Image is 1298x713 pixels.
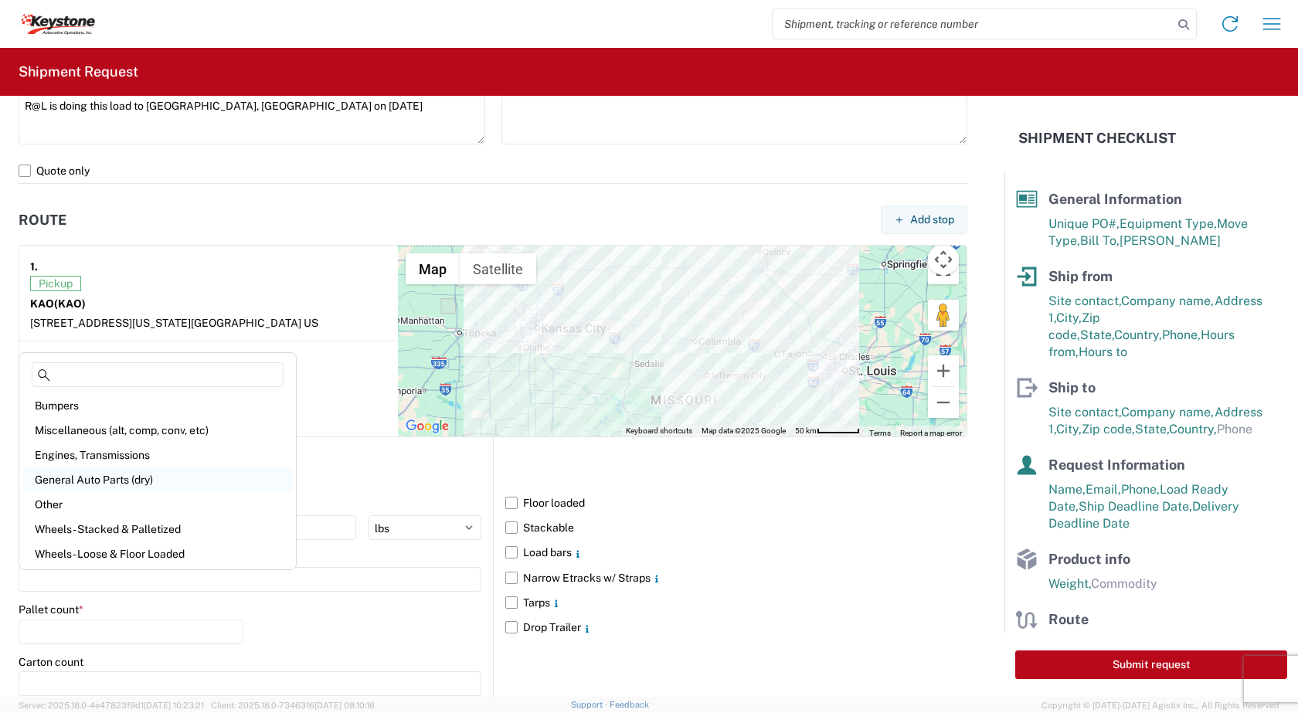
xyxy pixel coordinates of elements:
[19,63,138,81] h2: Shipment Request
[211,701,375,710] span: Client: 2025.18.0-7346316
[1135,422,1169,436] span: State,
[928,387,959,418] button: Zoom out
[910,212,954,227] span: Add stop
[1048,216,1120,231] span: Unique PO#,
[1015,650,1287,679] button: Submit request
[1056,422,1082,436] span: City,
[1018,129,1176,148] h2: Shipment Checklist
[1041,698,1279,712] span: Copyright © [DATE]-[DATE] Agistix Inc., All Rights Reserved
[1079,499,1192,514] span: Ship Deadline Date,
[1080,328,1114,342] span: State,
[928,355,959,386] button: Zoom in
[869,429,891,437] a: Terms
[406,253,460,284] button: Show street map
[30,276,81,291] span: Pickup
[928,244,959,275] button: Map camera controls
[795,426,817,435] span: 50 km
[1121,482,1160,497] span: Phone,
[314,701,375,710] span: [DATE] 08:10:16
[19,158,967,183] label: Quote only
[505,515,967,540] label: Stackable
[54,297,86,310] span: (KAO)
[900,429,962,437] a: Report a map error
[790,426,865,436] button: Map Scale: 50 km per 52 pixels
[19,701,204,710] span: Server: 2025.18.0-4e47823f9d1
[505,565,967,590] label: Narrow Etracks w/ Straps
[1121,405,1215,419] span: Company name,
[132,317,318,329] span: [US_STATE][GEOGRAPHIC_DATA] US
[1048,611,1089,627] span: Route
[19,212,66,228] h2: Route
[1120,233,1221,248] span: [PERSON_NAME]
[402,416,453,436] img: Google
[610,700,649,709] a: Feedback
[22,542,293,566] div: Wheels - Loose & Floor Loaded
[1114,328,1162,342] span: Country,
[702,426,786,435] span: Map data ©2025 Google
[22,443,293,467] div: Engines, Transmissions
[1048,379,1096,396] span: Ship to
[30,256,38,276] strong: 1.
[1086,482,1121,497] span: Email,
[144,701,204,710] span: [DATE] 10:23:21
[1162,328,1201,342] span: Phone,
[402,416,453,436] a: Open this area in Google Maps (opens a new window)
[1048,482,1086,497] span: Name,
[1091,576,1157,591] span: Commodity
[1048,268,1113,284] span: Ship from
[30,317,132,329] span: [STREET_ADDRESS]
[1082,422,1135,436] span: Zip code,
[1048,551,1130,567] span: Product info
[1048,191,1182,207] span: General Information
[1048,576,1091,591] span: Weight,
[1217,422,1252,436] span: Phone
[1079,345,1127,359] span: Hours to
[1169,422,1217,436] span: Country,
[1048,457,1185,473] span: Request Information
[505,590,967,615] label: Tarps
[19,603,83,616] label: Pallet count
[881,205,967,234] button: Add stop
[571,700,610,709] a: Support
[19,655,83,669] label: Carton count
[1056,311,1082,325] span: City,
[505,491,967,515] label: Floor loaded
[505,615,967,640] label: Drop Trailer
[22,517,293,542] div: Wheels - Stacked & Palletized
[22,418,293,443] div: Miscellaneous (alt, comp, conv, etc)
[1048,294,1121,308] span: Site contact,
[773,9,1173,39] input: Shipment, tracking or reference number
[1048,405,1121,419] span: Site contact,
[460,253,536,284] button: Show satellite imagery
[1121,294,1215,308] span: Company name,
[30,297,86,310] strong: KAO
[626,426,692,436] button: Keyboard shortcuts
[928,300,959,331] button: Drag Pegman onto the map to open Street View
[505,540,967,565] label: Load bars
[22,393,293,418] div: Bumpers
[1080,233,1120,248] span: Bill To,
[1120,216,1217,231] span: Equipment Type,
[22,492,293,517] div: Other
[22,467,293,492] div: General Auto Parts (dry)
